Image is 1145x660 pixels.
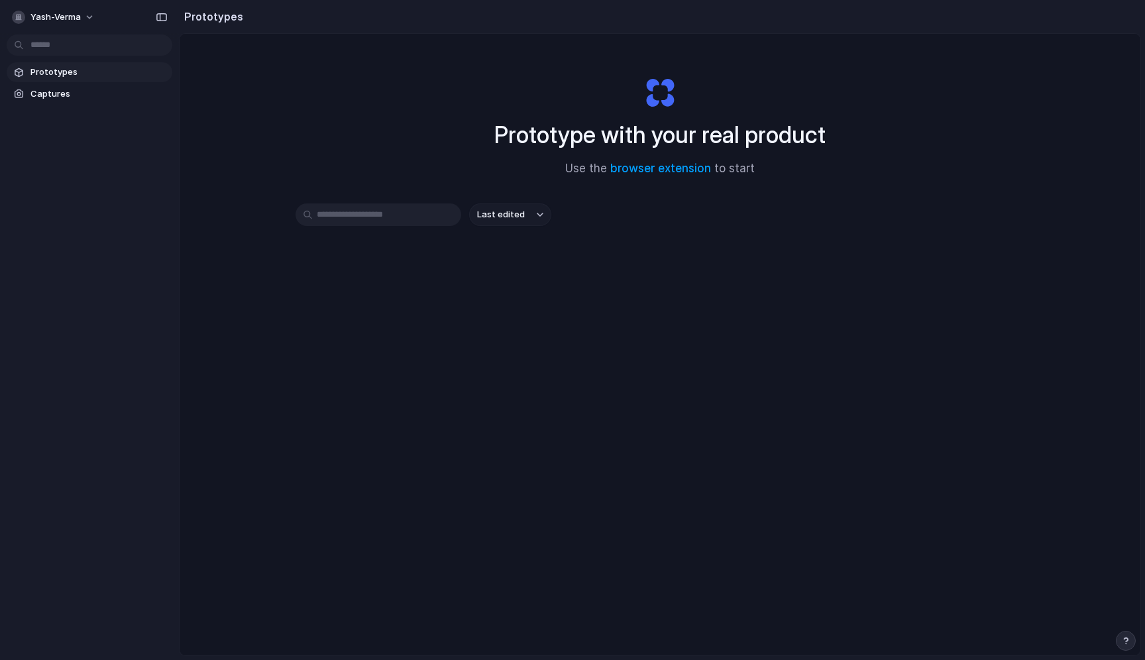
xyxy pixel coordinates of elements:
[7,7,101,28] button: yash-verma
[610,162,711,175] a: browser extension
[469,203,551,226] button: Last edited
[494,117,826,152] h1: Prototype with your real product
[179,9,243,25] h2: Prototypes
[30,66,167,79] span: Prototypes
[7,84,172,104] a: Captures
[7,62,172,82] a: Prototypes
[30,11,81,24] span: yash-verma
[30,87,167,101] span: Captures
[477,208,525,221] span: Last edited
[565,160,755,178] span: Use the to start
